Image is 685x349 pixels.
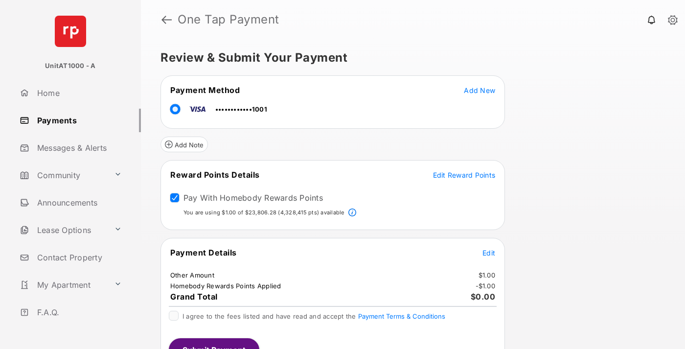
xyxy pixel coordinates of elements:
span: Edit Reward Points [433,171,496,179]
span: ••••••••••••1001 [215,105,267,113]
button: Add Note [160,137,208,152]
a: Lease Options [16,218,110,242]
a: Announcements [16,191,141,214]
strong: One Tap Payment [178,14,279,25]
a: My Apartment [16,273,110,297]
span: Add New [464,86,495,94]
span: Payment Details [170,248,237,257]
span: $0.00 [471,292,496,302]
span: Payment Method [170,85,240,95]
label: Pay With Homebody Rewards Points [183,193,323,203]
button: Edit [482,248,495,257]
span: Edit [482,249,495,257]
img: svg+xml;base64,PHN2ZyB4bWxucz0iaHR0cDovL3d3dy53My5vcmcvMjAwMC9zdmciIHdpZHRoPSI2NCIgaGVpZ2h0PSI2NC... [55,16,86,47]
a: Community [16,163,110,187]
p: You are using $1.00 of $23,806.28 (4,328,415 pts) available [183,209,344,217]
td: $1.00 [478,271,496,279]
a: Payments [16,109,141,132]
span: I agree to the fees listed and have read and accept the [183,312,445,320]
span: Grand Total [170,292,218,302]
td: Other Amount [170,271,215,279]
span: Reward Points Details [170,170,260,180]
a: Contact Property [16,246,141,269]
td: - $1.00 [475,281,496,290]
h5: Review & Submit Your Payment [160,52,658,64]
a: F.A.Q. [16,301,141,324]
button: Add New [464,85,495,95]
p: UnitAT1000 - A [45,61,95,71]
td: Homebody Rewards Points Applied [170,281,282,290]
a: Home [16,81,141,105]
button: I agree to the fees listed and have read and accept the [358,312,445,320]
a: Messages & Alerts [16,136,141,160]
button: Edit Reward Points [433,170,496,180]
